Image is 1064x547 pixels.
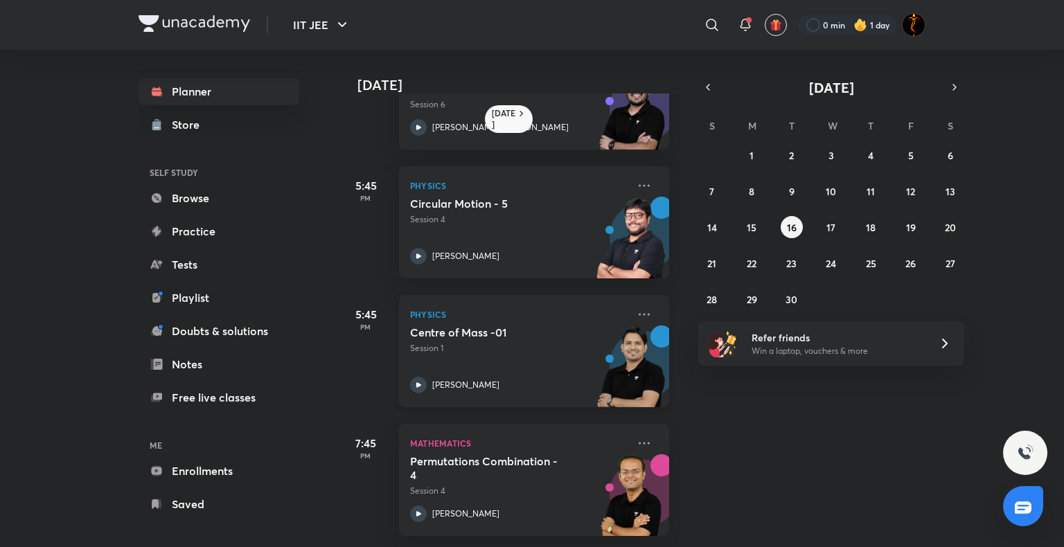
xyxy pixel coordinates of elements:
abbr: September 21, 2025 [707,257,716,270]
img: streak [853,18,867,32]
button: September 13, 2025 [939,180,961,202]
p: Session 1 [410,342,628,355]
abbr: September 22, 2025 [747,257,756,270]
abbr: September 29, 2025 [747,293,757,306]
abbr: September 20, 2025 [945,221,956,234]
abbr: Sunday [709,119,715,132]
img: unacademy [593,197,669,292]
abbr: Friday [908,119,914,132]
h5: 5:45 [338,177,393,194]
img: Company Logo [139,15,250,32]
abbr: September 15, 2025 [747,221,756,234]
p: [PERSON_NAME] [432,379,499,391]
button: September 17, 2025 [820,216,842,238]
button: September 8, 2025 [741,180,763,202]
a: Company Logo [139,15,250,35]
a: Doubts & solutions [139,317,299,345]
button: September 23, 2025 [781,252,803,274]
h4: [DATE] [357,77,683,93]
abbr: September 25, 2025 [866,257,876,270]
div: Store [172,116,208,133]
button: September 10, 2025 [820,180,842,202]
abbr: September 3, 2025 [828,149,834,162]
h6: [DATE] [492,108,516,130]
p: Physics [410,306,628,323]
button: IIT JEE [285,11,359,39]
p: [PERSON_NAME] [432,508,499,520]
h5: Centre of Mass -01 [410,325,583,339]
img: avatar [770,19,782,31]
button: September 22, 2025 [741,252,763,274]
button: September 14, 2025 [701,216,723,238]
button: September 18, 2025 [860,216,882,238]
p: Physics [410,177,628,194]
abbr: Tuesday [789,119,795,132]
p: Mathematics [410,435,628,451]
abbr: September 12, 2025 [906,185,915,198]
button: September 5, 2025 [900,144,922,166]
img: unacademy [593,325,669,421]
a: Enrollments [139,457,299,485]
abbr: Wednesday [828,119,837,132]
p: Session 6 [410,98,628,111]
button: September 21, 2025 [701,252,723,274]
p: [PERSON_NAME] [PERSON_NAME] [432,121,569,134]
button: [DATE] [718,78,945,97]
span: [DATE] [809,78,854,97]
button: September 1, 2025 [741,144,763,166]
abbr: September 7, 2025 [709,185,714,198]
h5: Circular Motion - 5 [410,197,583,210]
abbr: September 30, 2025 [786,293,797,306]
p: [PERSON_NAME] [432,250,499,262]
abbr: September 11, 2025 [867,185,875,198]
button: September 11, 2025 [860,180,882,202]
button: September 12, 2025 [900,180,922,202]
abbr: September 13, 2025 [946,185,955,198]
abbr: Saturday [948,119,953,132]
p: PM [338,194,393,202]
abbr: September 19, 2025 [906,221,916,234]
img: ttu [1017,445,1034,461]
button: September 24, 2025 [820,252,842,274]
abbr: Thursday [868,119,874,132]
button: September 27, 2025 [939,252,961,274]
img: unacademy [593,68,669,163]
a: Notes [139,350,299,378]
abbr: September 27, 2025 [946,257,955,270]
abbr: September 24, 2025 [826,257,836,270]
a: Browse [139,184,299,212]
abbr: September 2, 2025 [789,149,794,162]
abbr: September 9, 2025 [789,185,795,198]
img: referral [709,330,737,357]
button: September 30, 2025 [781,288,803,310]
abbr: Monday [748,119,756,132]
button: September 20, 2025 [939,216,961,238]
p: Session 4 [410,213,628,226]
h5: 7:45 [338,435,393,451]
p: PM [338,451,393,460]
button: September 25, 2025 [860,252,882,274]
abbr: September 28, 2025 [707,293,717,306]
abbr: September 14, 2025 [707,221,717,234]
abbr: September 18, 2025 [866,221,876,234]
a: Practice [139,217,299,245]
button: September 29, 2025 [741,288,763,310]
h5: 5:45 [338,306,393,323]
p: Win a laptop, vouchers & more [752,345,922,357]
button: September 26, 2025 [900,252,922,274]
button: September 3, 2025 [820,144,842,166]
h6: ME [139,433,299,457]
a: Saved [139,490,299,518]
img: Sarveshwar Jha [902,13,925,37]
a: Store [139,111,299,138]
h5: Permutations Combination - 4 [410,454,583,482]
abbr: September 23, 2025 [786,257,797,270]
abbr: September 5, 2025 [908,149,914,162]
h6: Refer friends [752,330,922,345]
abbr: September 26, 2025 [905,257,916,270]
abbr: September 17, 2025 [826,221,835,234]
abbr: September 16, 2025 [787,221,797,234]
button: September 15, 2025 [741,216,763,238]
button: September 19, 2025 [900,216,922,238]
button: September 9, 2025 [781,180,803,202]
